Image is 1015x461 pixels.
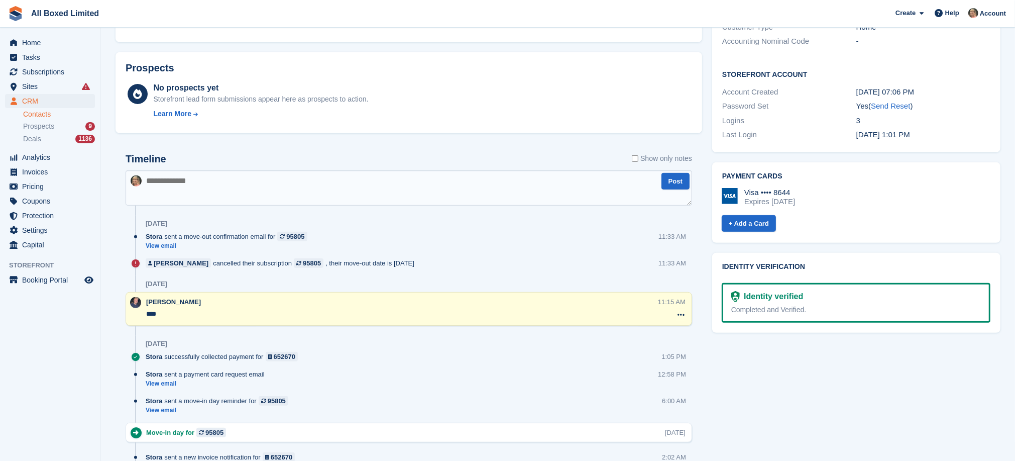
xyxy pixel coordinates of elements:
[22,150,82,164] span: Analytics
[82,82,90,90] i: Smart entry sync failures have occurred
[5,65,95,79] a: menu
[8,6,23,21] img: stora-icon-8386f47178a22dfd0bd8f6a31ec36ba5ce8667c1dd55bd0f319d3a0aa187defe.svg
[722,188,738,204] img: Visa Logo
[146,396,162,406] span: Stora
[658,297,686,307] div: 11:15 AM
[856,101,990,112] div: Yes
[658,232,686,241] div: 11:33 AM
[856,115,990,127] div: 3
[5,194,95,208] a: menu
[27,5,103,22] a: All Boxed Limited
[856,36,990,47] div: -
[22,50,82,64] span: Tasks
[146,220,167,228] div: [DATE]
[146,258,211,268] a: [PERSON_NAME]
[130,297,141,308] img: Dan Goss
[294,258,323,268] a: 95805
[146,242,312,250] a: View email
[146,396,293,406] div: sent a move-in day reminder for
[744,197,795,206] div: Expires [DATE]
[744,188,795,197] div: Visa •••• 8644
[266,352,298,361] a: 652670
[146,232,162,241] span: Stora
[731,291,740,302] img: Identity Verification Ready
[658,258,686,268] div: 11:33 AM
[23,121,95,132] a: Prospects 9
[722,115,856,127] div: Logins
[22,94,82,108] span: CRM
[968,8,978,18] img: Sandie Mills
[154,109,191,119] div: Learn More
[146,258,419,268] div: cancelled their subscription , their move-out date is [DATE]
[740,291,803,303] div: Identity verified
[22,238,82,252] span: Capital
[632,153,692,164] label: Show only notes
[722,215,776,232] a: + Add a Card
[146,352,303,361] div: successfully collected payment for
[5,50,95,64] a: menu
[146,298,201,306] span: [PERSON_NAME]
[658,370,686,379] div: 12:58 PM
[196,428,226,437] a: 95805
[23,134,41,144] span: Deals
[722,69,990,79] h2: Storefront Account
[75,135,95,143] div: 1136
[22,79,82,94] span: Sites
[722,86,856,98] div: Account Created
[5,165,95,179] a: menu
[274,352,295,361] div: 652670
[146,232,312,241] div: sent a move-out confirmation email for
[5,94,95,108] a: menu
[22,223,82,237] span: Settings
[23,110,95,119] a: Contacts
[23,134,95,144] a: Deals 1136
[85,122,95,131] div: 9
[856,22,990,33] div: Home
[131,175,142,187] img: Sandie Mills
[722,36,856,47] div: Accounting Nominal Code
[259,396,288,406] a: 95805
[22,273,82,287] span: Booking Portal
[5,238,95,252] a: menu
[22,165,82,179] span: Invoices
[665,428,686,437] div: [DATE]
[722,263,990,271] h2: Identity verification
[722,129,856,141] div: Last Login
[146,406,293,415] a: View email
[722,172,990,180] h2: Payment cards
[205,428,223,437] div: 95805
[146,428,231,437] div: Move-in day for
[5,179,95,194] a: menu
[126,153,166,165] h2: Timeline
[268,396,286,406] div: 95805
[9,260,100,270] span: Storefront
[22,36,82,50] span: Home
[22,194,82,208] span: Coupons
[126,62,174,74] h2: Prospects
[5,36,95,50] a: menu
[856,130,910,139] time: 2025-07-20 12:01:14 UTC
[83,274,95,286] a: Preview store
[22,65,82,79] span: Subscriptions
[146,370,270,379] div: sent a payment card request email
[22,209,82,223] span: Protection
[5,209,95,223] a: menu
[868,102,913,110] span: ( )
[5,150,95,164] a: menu
[154,258,208,268] div: [PERSON_NAME]
[22,179,82,194] span: Pricing
[662,396,686,406] div: 6:00 AM
[277,232,307,241] a: 95805
[23,122,54,131] span: Prospects
[154,82,369,94] div: No prospects yet
[146,352,162,361] span: Stora
[871,102,910,110] a: Send Reset
[146,380,270,388] a: View email
[146,280,167,288] div: [DATE]
[146,340,167,348] div: [DATE]
[662,352,686,361] div: 1:05 PM
[5,223,95,237] a: menu
[856,86,990,98] div: [DATE] 07:06 PM
[5,273,95,287] a: menu
[945,8,959,18] span: Help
